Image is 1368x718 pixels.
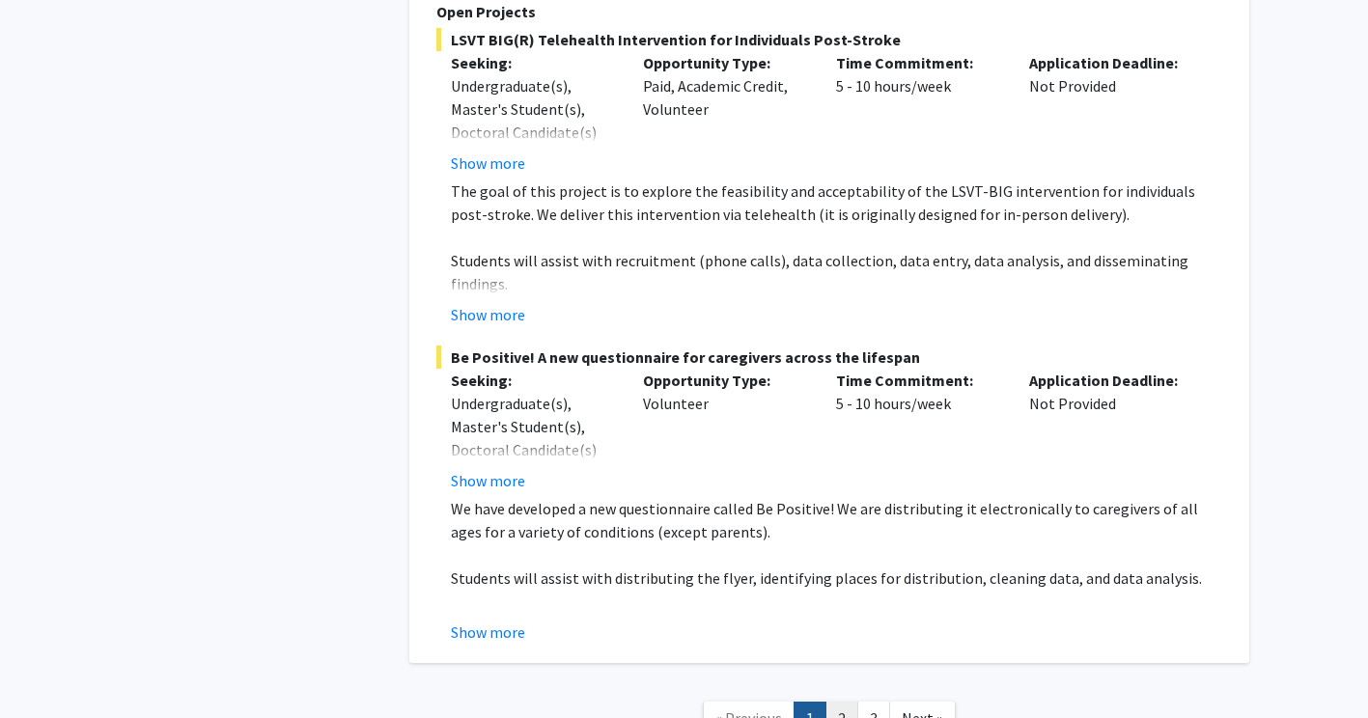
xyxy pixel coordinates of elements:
[836,51,1000,74] p: Time Commitment:
[451,74,615,260] div: Undergraduate(s), Master's Student(s), Doctoral Candidate(s) (PhD, MD, DMD, PharmD, etc.), Postdo...
[436,345,1222,369] span: Be Positive! A new questionnaire for caregivers across the lifespan
[643,51,807,74] p: Opportunity Type:
[628,369,822,492] div: Volunteer
[451,303,525,326] button: Show more
[451,179,1222,226] p: The goal of this project is to explore the feasibility and acceptability of the LSVT-BIG interven...
[1029,51,1193,74] p: Application Deadline:
[836,369,1000,392] p: Time Commitment:
[822,51,1015,175] div: 5 - 10 hours/week
[451,469,525,492] button: Show more
[451,392,615,577] div: Undergraduate(s), Master's Student(s), Doctoral Candidate(s) (PhD, MD, DMD, PharmD, etc.), Postdo...
[451,566,1222,590] p: Students will assist with distributing the flyer, identifying places for distribution, cleaning d...
[628,51,822,175] div: Paid, Academic Credit, Volunteer
[451,51,615,74] p: Seeking:
[1015,369,1208,492] div: Not Provided
[1029,369,1193,392] p: Application Deadline:
[451,249,1222,295] p: Students will assist with recruitment (phone calls), data collection, data entry, data analysis, ...
[436,28,1222,51] span: LSVT BIG(R) Telehealth Intervention for Individuals Post-Stroke
[1015,51,1208,175] div: Not Provided
[451,621,525,644] button: Show more
[451,369,615,392] p: Seeking:
[451,497,1222,543] p: We have developed a new questionnaire called Be Positive! We are distributing it electronically t...
[14,631,82,704] iframe: Chat
[451,152,525,175] button: Show more
[643,369,807,392] p: Opportunity Type:
[822,369,1015,492] div: 5 - 10 hours/week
